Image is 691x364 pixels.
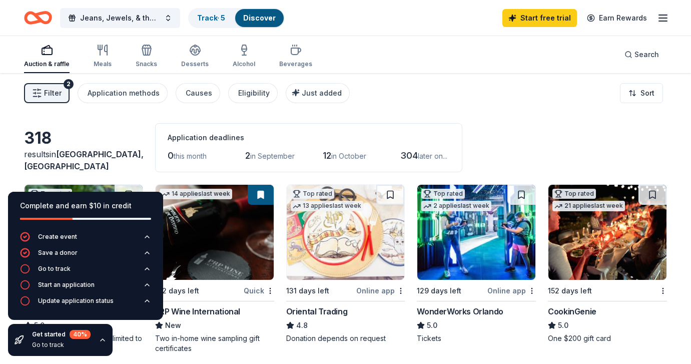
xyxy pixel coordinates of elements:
div: 152 days left [155,285,199,297]
button: Track· 5Discover [188,8,285,28]
button: Create event [20,232,151,248]
div: One $200 gift card [548,333,667,343]
div: 318 [24,128,143,148]
img: Image for PRP Wine International [156,185,274,280]
span: Jeans, Jewels, & the J [80,12,160,24]
span: in September [250,152,295,160]
span: 12 [323,150,331,161]
span: [GEOGRAPHIC_DATA], [GEOGRAPHIC_DATA] [24,149,144,171]
div: Go to track [38,265,71,273]
span: in [24,149,144,171]
div: Top rated [421,189,465,199]
div: Donation depends on request [286,333,405,343]
a: Track· 5 [197,14,225,22]
button: Snacks [136,40,157,73]
span: Sort [640,87,654,99]
div: WonderWorks Orlando [417,305,503,317]
a: Discover [243,14,276,22]
div: 2 [64,79,74,89]
button: Go to track [20,264,151,280]
div: Oriental Trading [286,305,348,317]
div: Tickets [417,333,536,343]
span: Filter [44,87,62,99]
div: Application methods [88,87,160,99]
div: Snacks [136,60,157,68]
button: Auction & raffle [24,40,70,73]
div: Start an application [38,281,95,289]
button: Meals [94,40,112,73]
span: in October [331,152,366,160]
button: Filter2 [24,83,70,103]
div: Get started [32,330,91,339]
span: 2 [245,150,250,161]
div: Beverages [279,60,312,68]
a: Image for PRP Wine International14 applieslast week152 days leftQuickPRP Wine InternationalNewTwo... [155,184,274,353]
img: Image for Oriental Trading [287,185,405,280]
button: Save a donor [20,248,151,264]
div: Auction & raffle [24,60,70,68]
a: Earn Rewards [581,9,653,27]
button: Desserts [181,40,209,73]
img: Image for WonderWorks Orlando [417,185,535,280]
div: Application deadlines [168,132,450,144]
span: 304 [400,150,418,161]
div: Create event [38,233,77,241]
button: Update application status [20,296,151,312]
div: Top rated [291,189,334,199]
div: Causes [186,87,212,99]
div: 13 applies last week [291,201,363,211]
div: Online app [356,284,405,297]
div: 131 days left [286,285,329,297]
div: 152 days left [548,285,592,297]
span: later on... [418,152,447,160]
div: Update application status [38,297,114,305]
span: Just added [302,89,342,97]
button: Sort [620,83,663,103]
a: Image for WonderWorks OrlandoTop rated2 applieslast week129 days leftOnline appWonderWorks Orland... [417,184,536,343]
div: Meals [94,60,112,68]
div: Go to track [32,341,91,349]
div: 21 applies last week [552,201,625,211]
div: Online app [487,284,536,297]
div: Two in-home wine sampling gift certificates [155,333,274,353]
button: Just added [286,83,350,103]
span: 0 [168,150,174,161]
div: Desserts [181,60,209,68]
button: Causes [176,83,220,103]
a: Start free trial [502,9,577,27]
div: Top rated [552,189,596,199]
a: Image for Oriental TradingTop rated13 applieslast week131 days leftOnline appOriental Trading4.8D... [286,184,405,343]
img: Image for CookinGenie [548,185,666,280]
div: Quick [244,284,274,297]
div: results [24,148,143,172]
div: 40 % [70,330,91,339]
span: 5.0 [558,319,568,331]
div: Save a donor [38,249,78,257]
a: Image for CookinGenieTop rated21 applieslast week152 days leftCookinGenie5.0One $200 gift card [548,184,667,343]
button: Eligibility [228,83,278,103]
div: Complete and earn $10 in credit [20,200,151,212]
div: Eligibility [238,87,270,99]
button: Start an application [20,280,151,296]
button: Application methods [78,83,168,103]
div: 129 days left [417,285,461,297]
div: Alcohol [233,60,255,68]
div: 14 applies last week [160,189,232,199]
span: 4.8 [296,319,308,331]
span: 5.0 [427,319,437,331]
div: CookinGenie [548,305,596,317]
button: Jeans, Jewels, & the J [60,8,180,28]
button: Alcohol [233,40,255,73]
span: Search [634,49,659,61]
div: 2 applies last week [421,201,491,211]
div: PRP Wine International [155,305,240,317]
a: Home [24,6,52,30]
span: this month [174,152,207,160]
button: Beverages [279,40,312,73]
button: Search [616,45,667,65]
span: New [165,319,181,331]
